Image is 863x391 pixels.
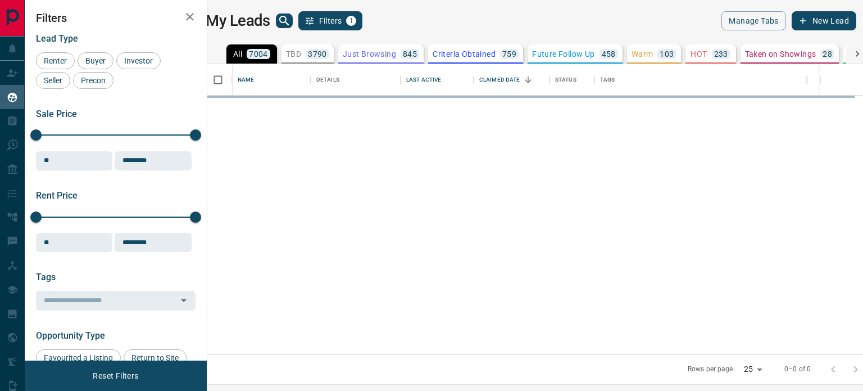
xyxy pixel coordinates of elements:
div: Name [238,64,255,96]
p: TBD [286,50,301,58]
p: 7004 [249,50,268,58]
p: 458 [602,50,616,58]
p: Warm [632,50,653,58]
div: Claimed Date [479,64,520,96]
p: Taken on Showings [745,50,816,58]
p: 233 [714,50,728,58]
span: Sale Price [36,109,77,119]
p: 3790 [308,50,327,58]
div: Details [311,64,401,96]
div: Details [316,64,339,96]
div: Last Active [401,64,474,96]
p: 759 [502,50,516,58]
p: Criteria Obtained [433,50,496,58]
div: Tags [594,64,807,96]
div: Return to Site [124,349,187,366]
div: Name [232,64,311,96]
p: Just Browsing [343,50,396,58]
div: Renter [36,52,75,69]
button: Reset Filters [85,366,146,385]
span: Return to Site [128,353,183,362]
div: Last Active [406,64,441,96]
div: Investor [116,52,161,69]
button: Open [176,293,192,308]
p: 0–0 of 0 [784,365,811,374]
button: New Lead [792,11,856,30]
span: Favourited a Listing [40,353,117,362]
p: 845 [403,50,417,58]
p: Rows per page: [688,365,735,374]
button: search button [276,14,293,28]
h2: Filters [36,11,196,25]
p: All [233,50,242,58]
div: Status [549,64,594,96]
span: Seller [40,76,66,85]
span: Rent Price [36,190,78,201]
button: Sort [520,72,536,88]
h1: My Leads [206,12,270,30]
span: Renter [40,56,71,65]
div: Seller [36,72,70,89]
span: Lead Type [36,33,78,44]
span: Tags [36,272,56,282]
p: HOT [691,50,707,58]
button: Manage Tabs [721,11,785,30]
span: Buyer [81,56,110,65]
span: Precon [77,76,110,85]
button: Filters1 [298,11,363,30]
p: 28 [823,50,832,58]
span: 1 [347,17,355,25]
p: Future Follow Up [532,50,594,58]
span: Opportunity Type [36,330,105,341]
div: Status [555,64,576,96]
span: Investor [120,56,157,65]
div: Claimed Date [474,64,549,96]
div: Buyer [78,52,113,69]
div: 25 [739,361,766,377]
div: Favourited a Listing [36,349,121,366]
p: 103 [660,50,674,58]
div: Tags [600,64,615,96]
div: Precon [73,72,113,89]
